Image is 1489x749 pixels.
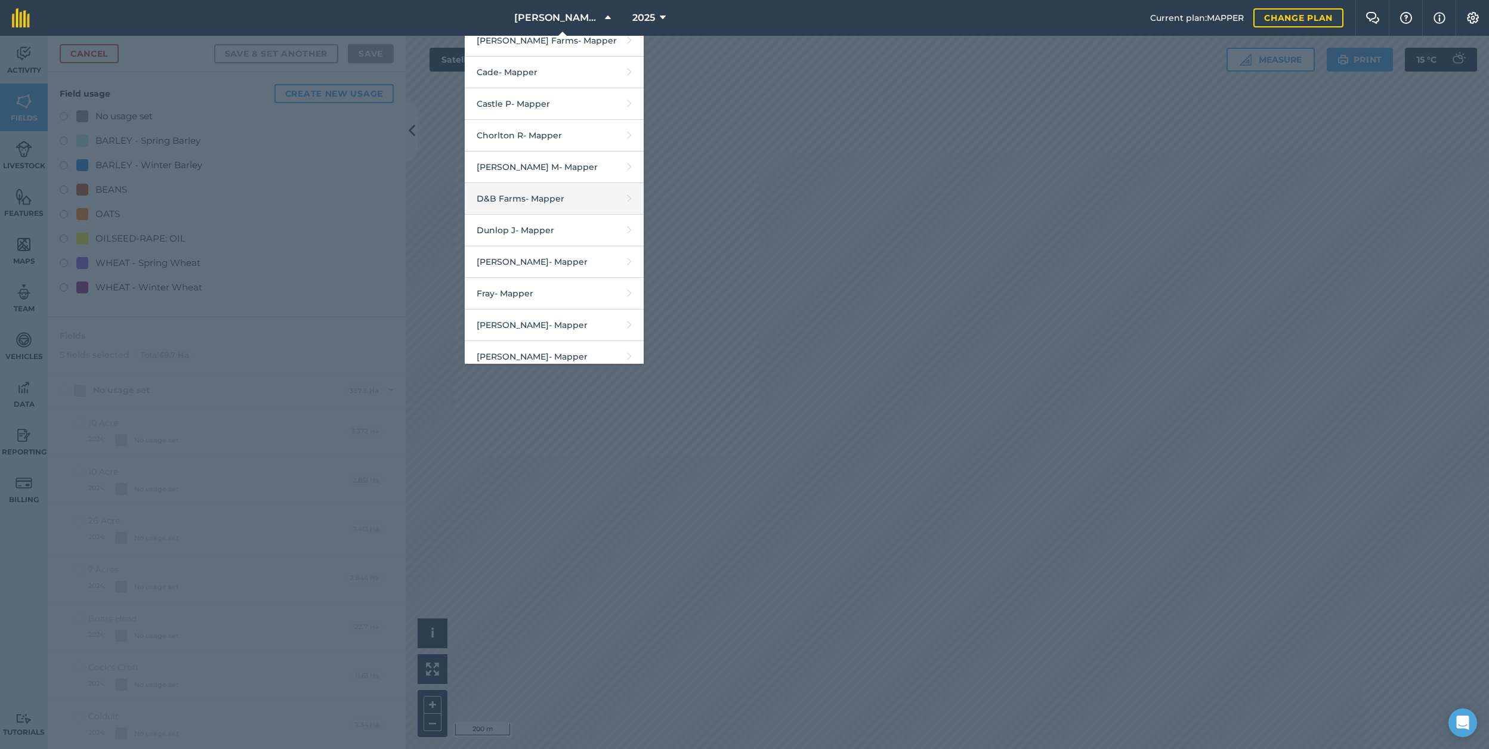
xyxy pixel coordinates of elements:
[465,215,644,246] a: Dunlop J- Mapper
[12,8,30,27] img: fieldmargin Logo
[1150,11,1244,24] span: Current plan : MAPPER
[465,278,644,309] a: Fray- Mapper
[1466,12,1480,24] img: A cog icon
[465,341,644,373] a: [PERSON_NAME]- Mapper
[1399,12,1413,24] img: A question mark icon
[465,88,644,120] a: Castle P- Mapper
[514,11,600,25] span: [PERSON_NAME] C
[465,183,644,215] a: D&B Farms- Mapper
[465,151,644,183] a: [PERSON_NAME] M- Mapper
[465,309,644,341] a: [PERSON_NAME]- Mapper
[1366,12,1380,24] img: Two speech bubbles overlapping with the left bubble in the forefront
[1253,8,1343,27] a: Change plan
[465,246,644,278] a: [PERSON_NAME]- Mapper
[465,25,644,57] a: [PERSON_NAME] Farms- Mapper
[632,11,655,25] span: 2025
[1448,708,1477,737] div: Open Intercom Messenger
[1434,11,1445,25] img: svg+xml;base64,PHN2ZyB4bWxucz0iaHR0cDovL3d3dy53My5vcmcvMjAwMC9zdmciIHdpZHRoPSIxNyIgaGVpZ2h0PSIxNy...
[465,120,644,151] a: Chorlton R- Mapper
[465,57,644,88] a: Cade- Mapper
